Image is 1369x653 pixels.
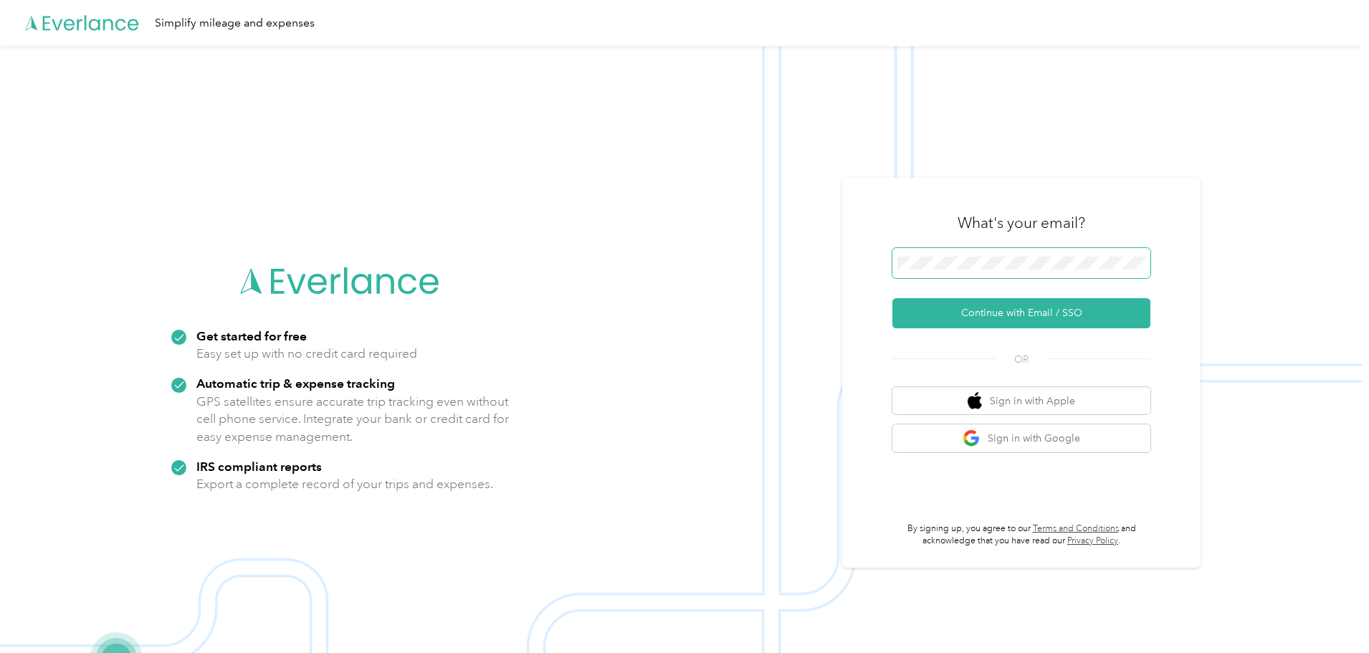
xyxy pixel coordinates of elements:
[196,328,307,343] strong: Get started for free
[892,523,1150,548] p: By signing up, you agree to our and acknowledge that you have read our .
[1067,535,1118,546] a: Privacy Policy
[996,352,1046,367] span: OR
[892,424,1150,452] button: google logoSign in with Google
[196,345,417,363] p: Easy set up with no credit card required
[196,475,493,493] p: Export a complete record of your trips and expenses.
[968,392,982,410] img: apple logo
[196,459,322,474] strong: IRS compliant reports
[958,213,1085,233] h3: What's your email?
[963,429,981,447] img: google logo
[196,393,510,446] p: GPS satellites ensure accurate trip tracking even without cell phone service. Integrate your bank...
[155,14,315,32] div: Simplify mileage and expenses
[196,376,395,391] strong: Automatic trip & expense tracking
[892,387,1150,415] button: apple logoSign in with Apple
[1033,523,1119,534] a: Terms and Conditions
[892,298,1150,328] button: Continue with Email / SSO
